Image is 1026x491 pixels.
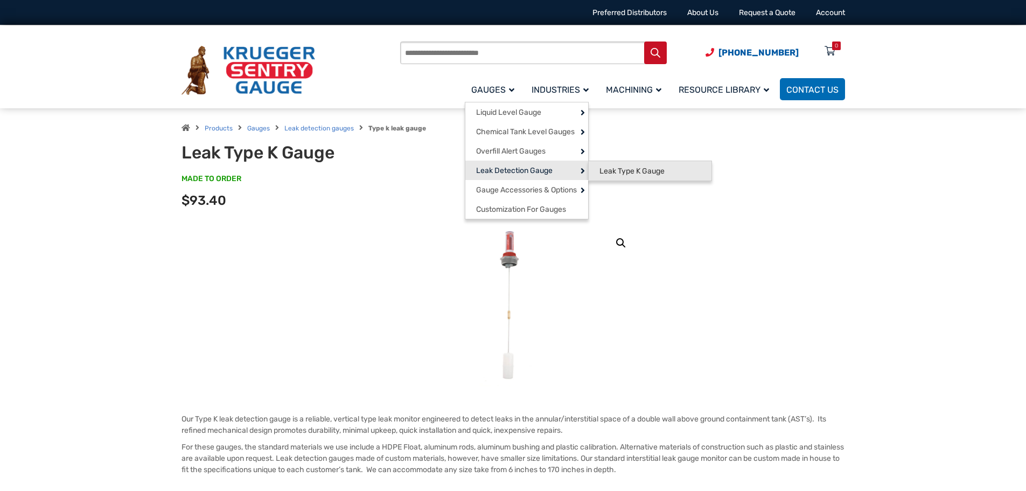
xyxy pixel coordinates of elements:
[368,125,426,132] strong: Type k leak gauge
[465,161,588,180] a: Leak Detection Gauge
[476,185,577,195] span: Gauge Accessories & Options
[465,102,588,122] a: Liquid Level Gauge
[589,161,711,181] a: Leak Type K Gauge
[606,85,661,95] span: Machining
[465,122,588,141] a: Chemical Tank Level Gauges
[182,142,447,163] h1: Leak Type K Gauge
[786,85,839,95] span: Contact Us
[182,174,241,184] span: MADE TO ORDER
[471,85,514,95] span: Gauges
[679,85,769,95] span: Resource Library
[687,8,718,17] a: About Us
[611,233,631,253] a: View full-screen image gallery
[465,141,588,161] a: Overfill Alert Gauges
[205,125,233,132] a: Products
[182,441,845,475] p: For these gauges, the standard materials we use include a HDPE Float, aluminum rods, aluminum bus...
[284,125,354,132] a: Leak detection gauges
[706,46,799,59] a: Phone Number (920) 434-8860
[476,127,575,137] span: Chemical Tank Level Gauges
[718,47,799,58] span: [PHONE_NUMBER]
[182,46,315,95] img: Krueger Sentry Gauge
[599,167,665,176] span: Leak Type K Gauge
[532,85,589,95] span: Industries
[592,8,667,17] a: Preferred Distributors
[247,125,270,132] a: Gauges
[476,205,566,215] span: Customization For Gauges
[780,78,845,100] a: Contact Us
[476,147,546,156] span: Overfill Alert Gauges
[599,77,672,102] a: Machining
[739,8,795,17] a: Request a Quote
[476,166,553,176] span: Leak Detection Gauge
[465,180,588,199] a: Gauge Accessories & Options
[525,77,599,102] a: Industries
[835,42,838,50] div: 0
[476,108,541,117] span: Liquid Level Gauge
[672,77,780,102] a: Resource Library
[182,193,226,208] span: $93.40
[182,413,845,436] p: Our Type K leak detection gauge is a reliable, vertical type leak monitor engineered to detect le...
[465,77,525,102] a: Gauges
[465,199,588,219] a: Customization For Gauges
[816,8,845,17] a: Account
[480,225,546,386] img: Leak Detection Gauge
